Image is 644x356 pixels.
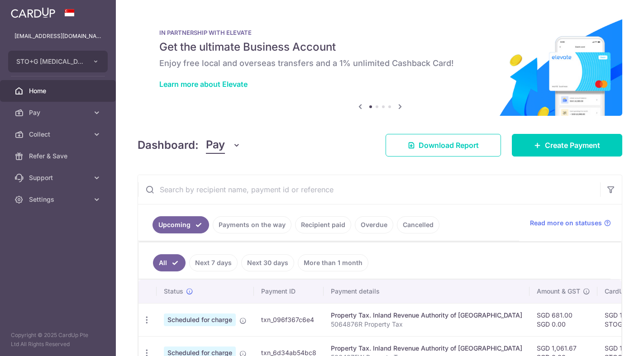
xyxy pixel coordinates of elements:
img: CardUp [11,7,55,18]
a: Cancelled [397,216,439,233]
span: Amount & GST [537,287,580,296]
a: Read more on statuses [530,218,611,228]
p: IN PARTNERSHIP WITH ELEVATE [159,29,601,36]
a: Overdue [355,216,393,233]
td: txn_096f367c6e4 [254,303,324,336]
a: All [153,254,186,271]
a: Payments on the way [213,216,291,233]
span: Support [29,173,89,182]
td: SGD 681.00 SGD 0.00 [530,303,597,336]
p: [EMAIL_ADDRESS][DOMAIN_NAME] [14,32,101,41]
button: Pay [206,137,241,154]
div: Property Tax. Inland Revenue Authority of [GEOGRAPHIC_DATA] [331,311,522,320]
a: Recipient paid [295,216,351,233]
input: Search by recipient name, payment id or reference [138,175,600,204]
span: Read more on statuses [530,218,602,228]
div: Property Tax. Inland Revenue Authority of [GEOGRAPHIC_DATA] [331,344,522,353]
h6: Enjoy free local and overseas transfers and a 1% unlimited Cashback Card! [159,58,601,69]
span: Collect [29,130,89,139]
a: Upcoming [153,216,209,233]
a: Next 7 days [189,254,238,271]
span: CardUp fee [605,287,639,296]
img: Renovation banner [138,14,622,116]
span: Status [164,287,183,296]
span: Create Payment [545,140,600,151]
span: Pay [29,108,89,117]
span: Scheduled for charge [164,313,236,326]
p: 5064876R Property Tax [331,320,522,329]
a: Create Payment [512,134,622,157]
span: Pay [206,137,225,154]
h4: Dashboard: [138,137,199,153]
button: STO+G [MEDICAL_DATA] FERTILITY PRACTICE PTE. LTD. [8,51,108,72]
span: Download Report [419,140,479,151]
a: Next 30 days [241,254,294,271]
span: Home [29,86,89,95]
span: STO+G [MEDICAL_DATA] FERTILITY PRACTICE PTE. LTD. [16,57,83,66]
a: More than 1 month [298,254,368,271]
th: Payment details [324,280,530,303]
a: Learn more about Elevate [159,80,248,89]
h5: Get the ultimate Business Account [159,40,601,54]
span: Settings [29,195,89,204]
th: Payment ID [254,280,324,303]
a: Download Report [386,134,501,157]
span: Refer & Save [29,152,89,161]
